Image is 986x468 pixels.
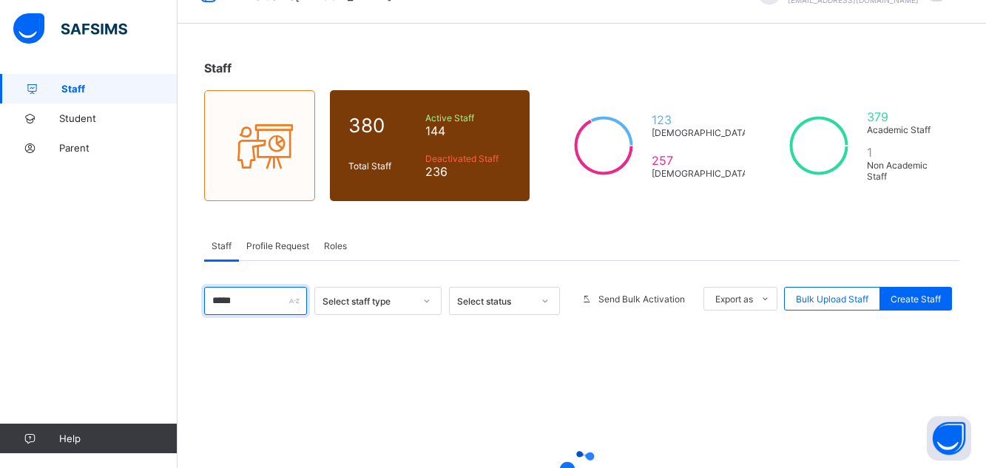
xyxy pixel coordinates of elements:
span: Active Staff [425,112,512,123]
span: Parent [59,142,178,154]
span: Help [59,433,177,444]
span: Staff [61,83,178,95]
span: [DEMOGRAPHIC_DATA] [652,168,751,179]
span: [DEMOGRAPHIC_DATA] [652,127,751,138]
span: Export as [715,294,753,305]
span: Student [59,112,178,124]
span: 379 [867,109,941,124]
span: 123 [652,112,751,127]
span: Send Bulk Activation [598,294,685,305]
span: 236 [425,164,512,179]
img: safsims [13,13,127,44]
span: Profile Request [246,240,309,251]
span: Roles [324,240,347,251]
span: Create Staff [891,294,941,305]
span: Non Academic Staff [867,160,941,182]
span: 144 [425,123,512,138]
span: Academic Staff [867,124,941,135]
span: Staff [204,61,232,75]
div: Select staff type [323,296,415,307]
span: Bulk Upload Staff [796,294,868,305]
span: 257 [652,153,751,168]
button: Open asap [927,416,971,461]
span: 1 [867,145,941,160]
span: 380 [348,114,418,137]
div: Select status [457,296,533,307]
span: Deactivated Staff [425,153,512,164]
span: Staff [212,240,232,251]
div: Total Staff [345,157,422,175]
